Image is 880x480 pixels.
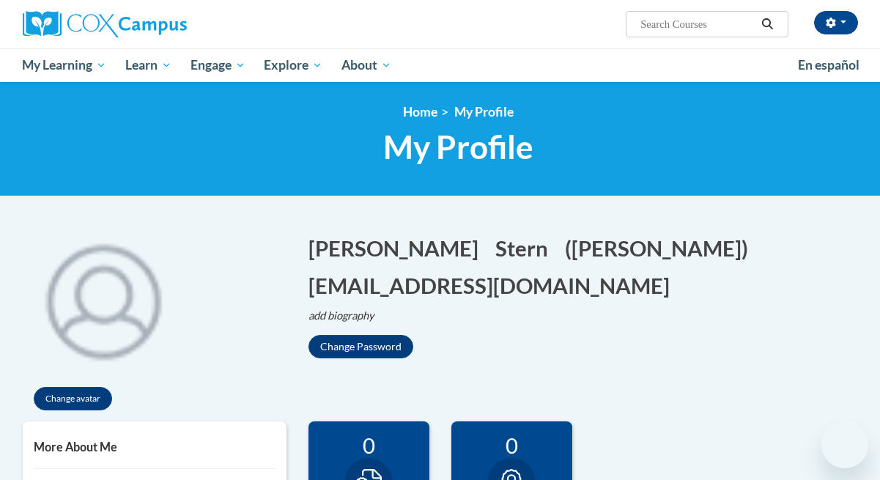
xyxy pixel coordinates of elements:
span: Explore [264,56,322,74]
input: Search Courses [639,15,756,33]
a: Explore [254,48,332,82]
span: About [341,56,391,74]
div: Main menu [12,48,869,82]
a: En español [788,50,869,81]
button: Change Password [308,335,413,358]
button: Account Settings [814,11,858,34]
span: En español [798,57,859,73]
button: Edit biography [308,308,386,324]
img: Cox Campus [23,11,187,37]
a: About [332,48,401,82]
button: Edit email address [308,270,679,300]
h5: More About Me [34,440,276,454]
button: Search [756,15,778,33]
span: Learn [125,56,171,74]
div: 0 [319,432,418,458]
a: Home [403,104,437,119]
img: profile avatar [23,218,184,380]
i: add biography [308,309,374,322]
button: Edit last name [495,233,558,263]
span: My Profile [454,104,514,119]
span: My Learning [22,56,106,74]
span: My Profile [383,128,533,166]
span: Engage [191,56,245,74]
button: Edit screen name [565,233,758,263]
a: Engage [181,48,255,82]
iframe: Button to launch messaging window [821,421,868,468]
button: Change avatar [34,387,112,410]
a: My Learning [13,48,117,82]
div: Click to change the profile picture [23,218,184,380]
a: Learn [116,48,181,82]
button: Edit first name [308,233,488,263]
div: 0 [462,432,561,458]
